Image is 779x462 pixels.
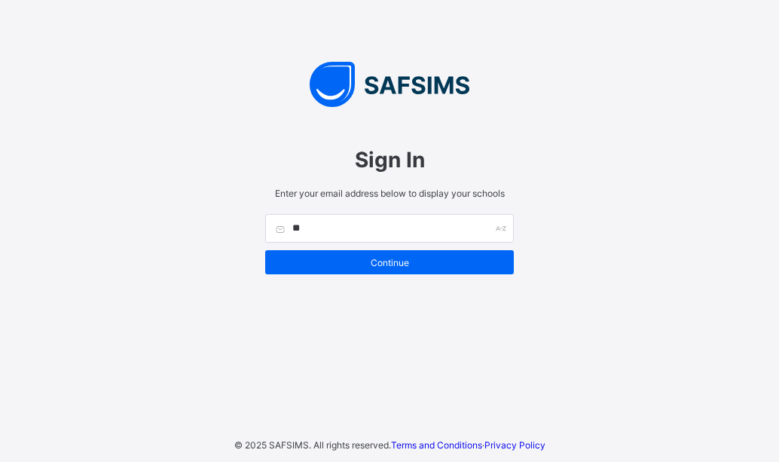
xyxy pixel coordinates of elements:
[391,439,545,451] span: ·
[234,439,391,451] span: © 2025 SAFSIMS. All rights reserved.
[391,439,482,451] a: Terms and Conditions
[265,147,514,173] span: Sign In
[250,62,529,107] img: SAFSIMS Logo
[484,439,545,451] a: Privacy Policy
[265,188,514,199] span: Enter your email address below to display your schools
[276,257,503,268] span: Continue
